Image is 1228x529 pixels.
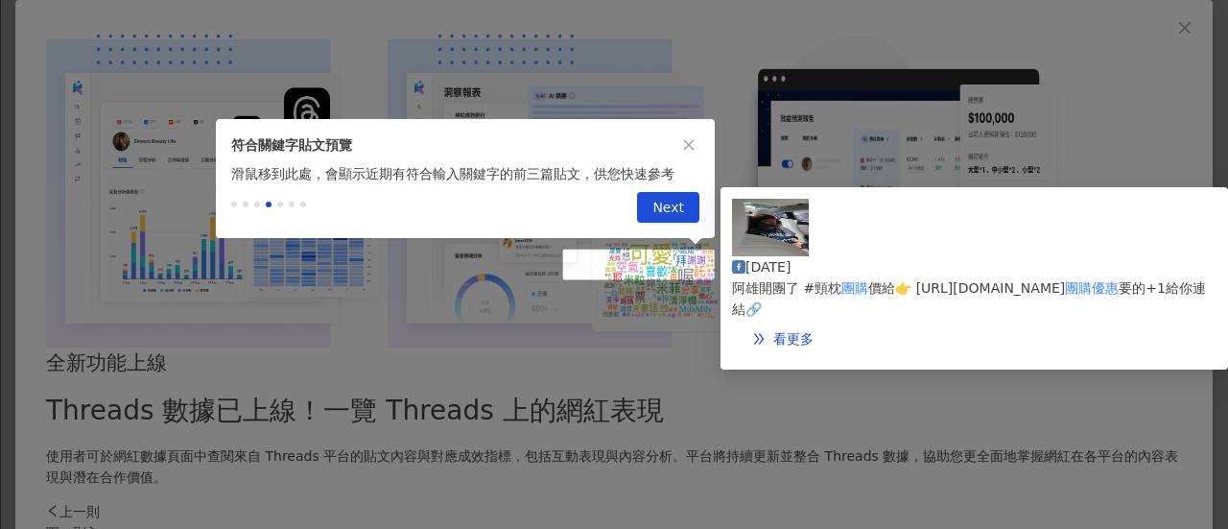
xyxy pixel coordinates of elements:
img: post-image [732,199,809,256]
span: 阿雄開團了 #頸枕 [732,280,841,296]
span: Next [652,193,684,224]
span: 價給👉 [URL][DOMAIN_NAME] [868,280,1065,296]
span: double-right [752,332,766,346]
button: Next [637,192,699,223]
div: 符合關鍵字貼文預覽 [231,134,699,156]
button: close [678,134,699,156]
span: [DATE] [745,259,791,275]
span: close [682,138,696,152]
span: 看更多 [773,331,814,347]
mark: 團購優惠 [1065,280,1119,296]
div: 滑鼠移到此處，會顯示近期有符合輸入關鍵字的前三篇貼文，供您快速參考 [216,163,715,184]
a: double-right看更多 [732,320,834,358]
mark: 團購 [841,280,868,296]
